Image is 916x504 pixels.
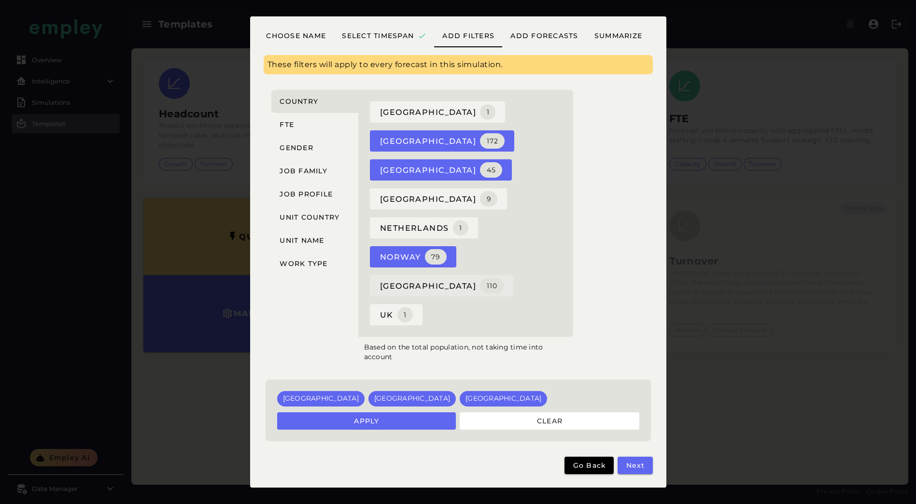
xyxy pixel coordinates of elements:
[279,190,333,198] span: Job profile
[341,31,426,40] span: Select timespan
[279,236,324,245] span: Unit name
[370,304,423,325] button: uk1
[564,457,614,474] button: Go back
[370,130,514,152] button: [GEOGRAPHIC_DATA]172
[572,461,606,470] span: Go back
[279,259,328,268] span: Work type
[370,101,506,123] button: [GEOGRAPHIC_DATA]1
[486,108,490,116] div: 1
[370,159,512,181] button: [GEOGRAPHIC_DATA]45
[625,461,645,470] span: Next
[279,213,339,222] span: Unit country
[486,195,492,203] div: 9
[618,457,652,474] button: Next
[510,31,578,40] span: Add forecasts
[370,188,507,210] button: [GEOGRAPHIC_DATA]9
[268,59,649,70] p: These filters will apply to every forecast in this simulation.
[380,104,496,120] span: [GEOGRAPHIC_DATA]
[370,246,456,267] button: norway79
[279,97,318,106] span: Country
[486,166,496,174] div: 45
[380,278,504,294] span: [GEOGRAPHIC_DATA]
[380,162,502,178] span: [GEOGRAPHIC_DATA]
[279,120,294,129] span: FTE
[486,281,498,290] div: 110
[353,417,380,425] span: Apply
[374,394,450,404] div: [GEOGRAPHIC_DATA]
[442,31,494,40] span: Add filters
[459,224,463,232] div: 1
[465,394,541,404] div: [GEOGRAPHIC_DATA]
[486,137,499,145] div: 172
[380,249,447,265] span: norway
[266,31,326,40] span: Choose name
[279,167,327,175] span: Job family
[380,307,413,322] span: uk
[279,143,313,152] span: Gender
[370,275,513,296] button: [GEOGRAPHIC_DATA]110
[283,394,359,404] div: [GEOGRAPHIC_DATA]
[593,31,642,40] span: Summarize
[460,412,639,430] button: Clear
[536,417,563,425] span: Clear
[431,252,441,261] div: 79
[380,133,505,149] span: [GEOGRAPHIC_DATA]
[380,191,498,207] span: [GEOGRAPHIC_DATA]
[277,412,456,430] button: Apply
[403,310,407,319] div: 1
[358,337,578,368] div: Based on the total population, not taking time into account
[370,217,478,238] button: netherlands1
[380,220,468,236] span: netherlands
